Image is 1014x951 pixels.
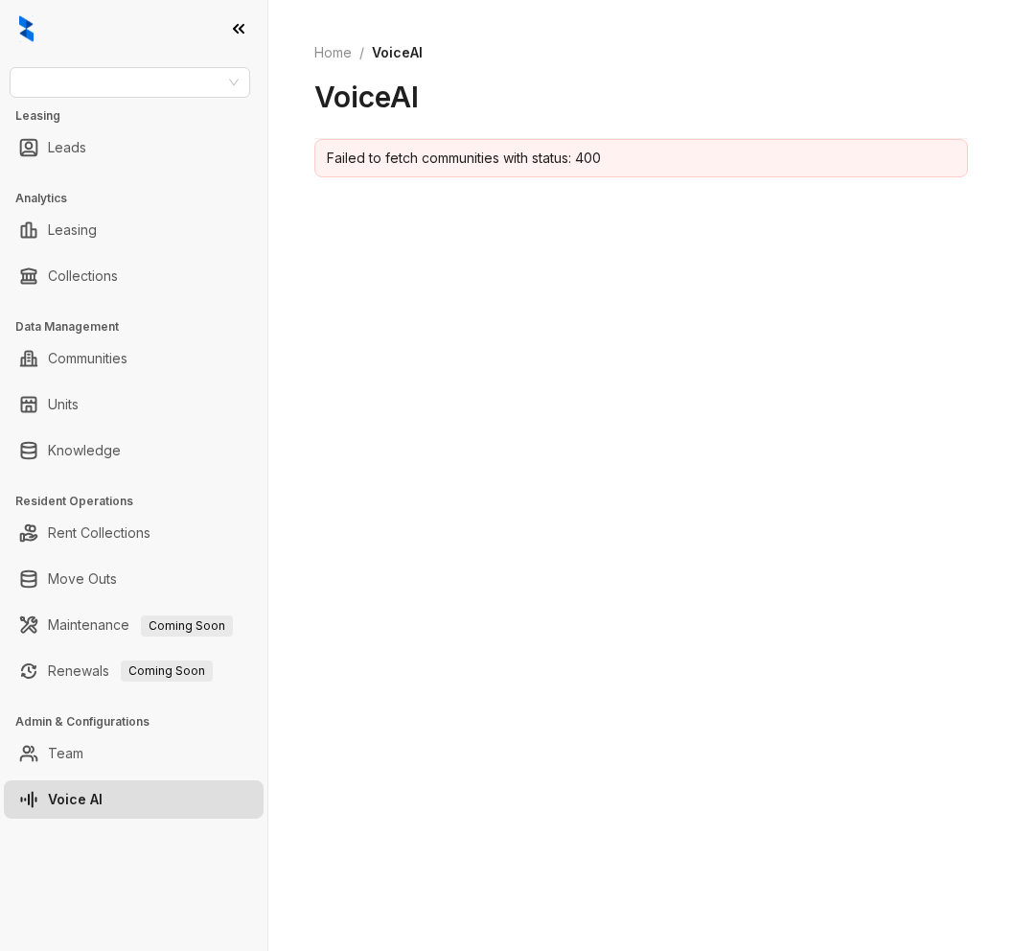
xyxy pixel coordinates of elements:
[48,128,86,167] a: Leads
[4,211,264,249] li: Leasing
[4,128,264,167] li: Leads
[4,431,264,470] li: Knowledge
[4,339,264,378] li: Communities
[4,780,264,819] li: Voice AI
[4,606,264,644] li: Maintenance
[48,385,79,424] a: Units
[15,713,267,731] h3: Admin & Configurations
[327,148,956,169] div: Failed to fetch communities with status: 400
[4,560,264,598] li: Move Outs
[48,560,117,598] a: Move Outs
[141,615,233,637] span: Coming Soon
[15,493,267,510] h3: Resident Operations
[48,339,127,378] a: Communities
[19,15,34,42] img: logo
[48,734,83,773] a: Team
[48,211,97,249] a: Leasing
[121,661,213,682] span: Coming Soon
[48,780,103,819] a: Voice AI
[15,318,267,336] h3: Data Management
[4,652,264,690] li: Renewals
[48,431,121,470] a: Knowledge
[4,257,264,295] li: Collections
[4,734,264,773] li: Team
[48,257,118,295] a: Collections
[314,79,419,115] h2: VoiceAI
[4,514,264,552] li: Rent Collections
[311,42,356,63] a: Home
[4,385,264,424] li: Units
[372,44,423,60] span: VoiceAI
[48,652,213,690] a: RenewalsComing Soon
[15,107,267,125] h3: Leasing
[359,42,364,63] li: /
[15,190,267,207] h3: Analytics
[48,514,150,552] a: Rent Collections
